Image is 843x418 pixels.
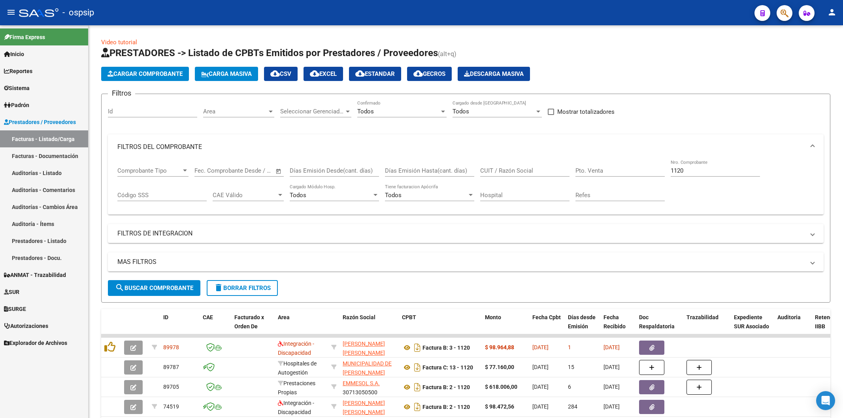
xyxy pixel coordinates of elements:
[4,118,76,126] span: Prestadores / Proveedores
[532,384,549,390] span: [DATE]
[343,380,380,386] span: EMMESOL S.A.
[4,322,48,330] span: Autorizaciones
[101,67,189,81] button: Cargar Comprobante
[213,192,277,199] span: CAE Válido
[412,361,422,374] i: Descargar documento
[482,309,529,344] datatable-header-cell: Monto
[4,339,67,347] span: Explorador de Archivos
[568,344,571,350] span: 1
[568,314,596,330] span: Días desde Emisión
[529,309,565,344] datatable-header-cell: Fecha Cpbt
[565,309,600,344] datatable-header-cell: Días desde Emisión
[458,67,530,81] button: Descarga Masiva
[603,384,620,390] span: [DATE]
[310,69,319,78] mat-icon: cloud_download
[343,314,375,320] span: Razón Social
[117,229,805,238] mat-panel-title: FILTROS DE INTEGRACION
[117,143,805,151] mat-panel-title: FILTROS DEL COMPROBANTE
[343,400,385,415] span: [PERSON_NAME] [PERSON_NAME]
[683,309,731,344] datatable-header-cell: Trazabilidad
[108,252,824,271] mat-expansion-panel-header: MAS FILTROS
[422,384,470,390] strong: Factura B: 2 - 1120
[117,258,805,266] mat-panel-title: MAS FILTROS
[207,280,278,296] button: Borrar Filtros
[731,309,774,344] datatable-header-cell: Expediente SUR Asociado
[4,101,29,109] span: Padrón
[163,403,179,410] span: 74519
[464,70,524,77] span: Descarga Masiva
[412,341,422,354] i: Descargar documento
[108,134,824,160] mat-expansion-panel-header: FILTROS DEL COMPROBANTE
[264,67,298,81] button: CSV
[278,360,317,376] span: Hospitales de Autogestión
[343,360,392,376] span: MUNICIPALIDAD DE [PERSON_NAME]
[6,8,16,17] mat-icon: menu
[485,314,501,320] span: Monto
[532,364,549,370] span: [DATE]
[600,309,636,344] datatable-header-cell: Fecha Recibido
[339,309,399,344] datatable-header-cell: Razón Social
[275,309,328,344] datatable-header-cell: Area
[214,283,223,292] mat-icon: delete
[201,70,252,77] span: Carga Masiva
[532,403,549,410] span: [DATE]
[343,359,396,376] div: 30999006058
[115,283,124,292] mat-icon: search
[438,50,456,58] span: (alt+q)
[422,364,473,371] strong: Factura C: 13 - 1120
[4,271,66,279] span: ANMAT - Trazabilidad
[402,314,416,320] span: CPBT
[827,8,837,17] mat-icon: person
[777,314,801,320] span: Auditoria
[686,314,719,320] span: Trazabilidad
[422,345,470,351] strong: Factura B: 3 - 1120
[355,70,395,77] span: Estandar
[108,280,200,296] button: Buscar Comprobante
[485,403,514,410] strong: $ 98.472,56
[108,224,824,243] mat-expansion-panel-header: FILTROS DE INTEGRACION
[485,384,517,390] strong: $ 618.006,00
[458,67,530,81] app-download-masive: Descarga masiva de comprobantes (adjuntos)
[412,381,422,394] i: Descargar documento
[413,69,423,78] mat-icon: cloud_download
[270,70,291,77] span: CSV
[349,67,401,81] button: Estandar
[412,401,422,413] i: Descargar documento
[231,309,275,344] datatable-header-cell: Facturado x Orden De
[4,305,26,313] span: SURGE
[278,341,314,356] span: Integración - Discapacidad
[117,167,181,174] span: Comprobante Tipo
[355,69,365,78] mat-icon: cloud_download
[603,314,626,330] span: Fecha Recibido
[413,70,445,77] span: Gecros
[407,67,452,81] button: Gecros
[274,167,283,176] button: Open calendar
[163,364,179,370] span: 89787
[270,69,280,78] mat-icon: cloud_download
[568,403,577,410] span: 284
[557,107,615,117] span: Mostrar totalizadores
[4,33,45,41] span: Firma Express
[485,344,514,350] strong: $ 98.964,88
[4,84,30,92] span: Sistema
[453,108,469,115] span: Todos
[343,399,396,415] div: 27376592699
[203,108,267,115] span: Area
[815,314,841,330] span: Retencion IIBB
[163,344,179,350] span: 89978
[639,314,675,330] span: Doc Respaldatoria
[774,309,812,344] datatable-header-cell: Auditoria
[101,39,137,46] a: Video tutorial
[290,192,306,199] span: Todos
[214,284,271,292] span: Borrar Filtros
[343,339,396,356] div: 27323592069
[163,314,168,320] span: ID
[399,309,482,344] datatable-header-cell: CPBT
[234,167,272,174] input: Fecha fin
[734,314,769,330] span: Expediente SUR Asociado
[4,50,24,58] span: Inicio
[101,47,438,58] span: PRESTADORES -> Listado de CPBTs Emitidos por Prestadores / Proveedores
[163,384,179,390] span: 89705
[603,344,620,350] span: [DATE]
[108,160,824,215] div: FILTROS DEL COMPROBANTE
